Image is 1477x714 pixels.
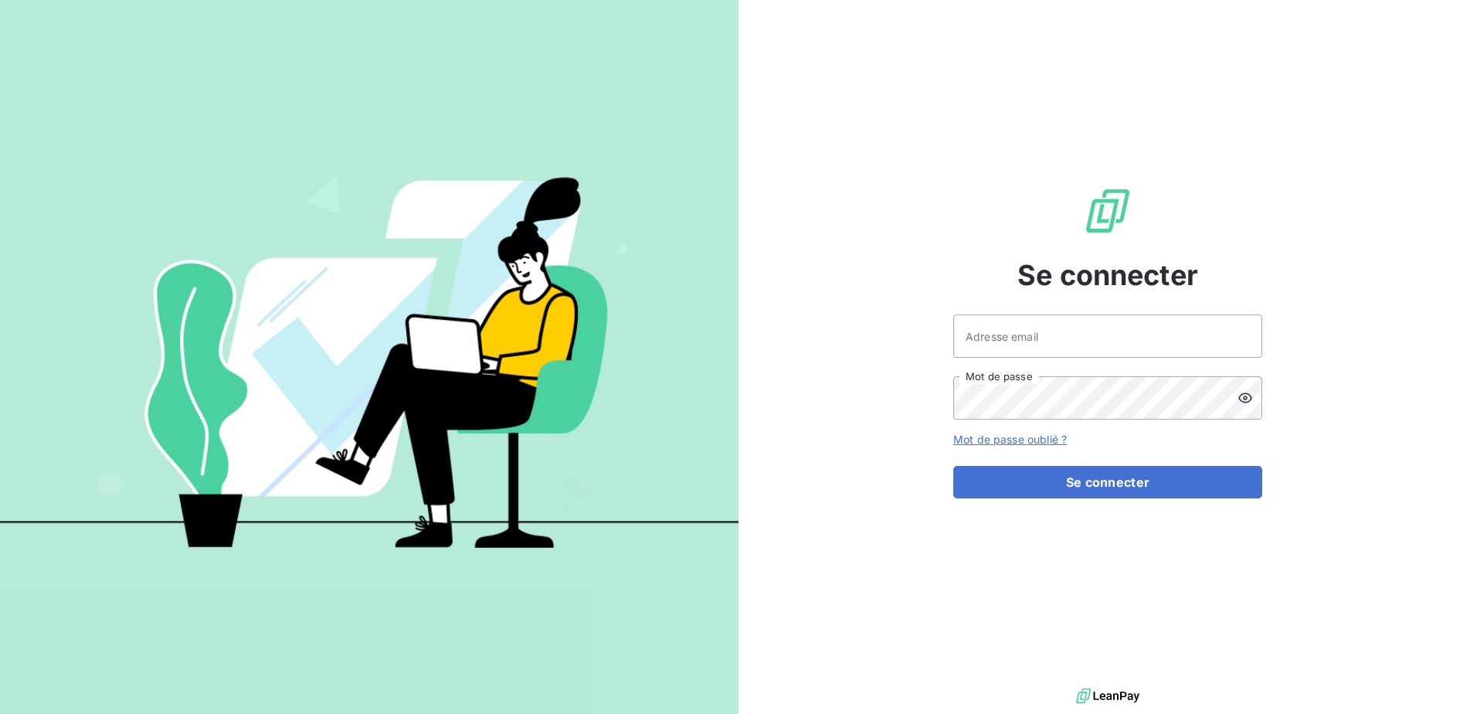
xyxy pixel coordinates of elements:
[953,433,1067,446] a: Mot de passe oublié ?
[953,314,1262,358] input: placeholder
[1076,685,1139,708] img: logo
[953,466,1262,498] button: Se connecter
[1017,254,1198,296] span: Se connecter
[1083,186,1132,236] img: Logo LeanPay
